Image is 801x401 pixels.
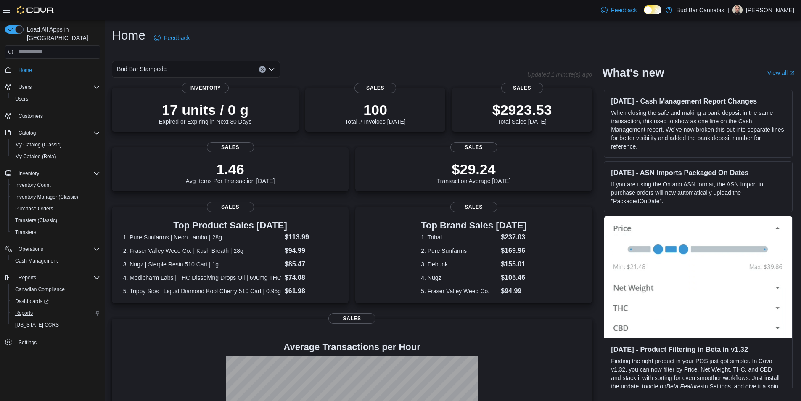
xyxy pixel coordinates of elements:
em: Beta Features [666,383,703,390]
span: Transfers [12,227,100,237]
h4: Average Transactions per Hour [119,342,585,352]
nav: Complex example [5,61,100,370]
span: Inventory Manager (Classic) [12,192,100,202]
button: Inventory [15,168,42,178]
svg: External link [789,71,794,76]
a: [US_STATE] CCRS [12,320,62,330]
span: Users [19,84,32,90]
a: Feedback [151,29,193,46]
span: Transfers (Classic) [15,217,57,224]
button: Users [2,81,103,93]
span: Washington CCRS [12,320,100,330]
button: My Catalog (Beta) [8,151,103,162]
dd: $94.99 [501,286,526,296]
span: Sales [450,142,497,152]
p: Bud Bar Cannabis [677,5,724,15]
button: Transfers (Classic) [8,215,103,226]
button: Reports [2,272,103,284]
span: Customers [19,113,43,120]
span: Operations [15,244,100,254]
button: Purchase Orders [8,203,103,215]
button: Open list of options [268,66,275,73]
button: Operations [2,243,103,255]
p: Updated 1 minute(s) ago [527,71,592,78]
span: Operations [19,246,43,252]
p: 17 units / 0 g [159,101,252,118]
button: Catalog [15,128,39,138]
span: Canadian Compliance [15,286,65,293]
a: My Catalog (Beta) [12,151,59,162]
button: Inventory [2,167,103,179]
dd: $155.01 [501,259,526,269]
h3: [DATE] - ASN Imports Packaged On Dates [611,168,785,177]
button: Home [2,64,103,76]
button: Users [8,93,103,105]
h3: Top Product Sales [DATE] [123,220,338,231]
dd: $74.08 [285,273,337,283]
span: My Catalog (Classic) [15,141,62,148]
span: Users [15,82,100,92]
span: Sales [501,83,543,93]
button: Inventory Count [8,179,103,191]
button: Operations [15,244,47,254]
span: Reports [15,310,33,316]
span: Inventory Manager (Classic) [15,194,78,200]
span: Reports [15,273,100,283]
span: Canadian Compliance [12,284,100,295]
img: Cova [17,6,54,14]
p: 1.46 [186,161,275,178]
span: Users [15,96,28,102]
button: Clear input [259,66,266,73]
a: Transfers (Classic) [12,215,61,226]
span: Customers [15,111,100,121]
button: Users [15,82,35,92]
input: Dark Mode [644,5,661,14]
dd: $61.98 [285,286,337,296]
span: Sales [450,202,497,212]
dd: $85.47 [285,259,337,269]
button: Canadian Compliance [8,284,103,295]
span: Cash Management [15,258,58,264]
span: [US_STATE] CCRS [15,321,59,328]
a: View allExternal link [767,69,794,76]
p: If you are using the Ontario ASN format, the ASN Import in purchase orders will now automatically... [611,180,785,205]
h1: Home [112,27,145,44]
span: Load All Apps in [GEOGRAPHIC_DATA] [24,25,100,42]
button: My Catalog (Classic) [8,139,103,151]
a: Canadian Compliance [12,284,68,295]
p: $2923.53 [492,101,552,118]
p: [PERSON_NAME] [746,5,794,15]
button: Reports [15,273,40,283]
span: Feedback [164,34,190,42]
span: Dashboards [12,296,100,306]
button: Catalog [2,127,103,139]
h2: What's new [602,66,664,80]
dt: 3. Debunk [421,260,497,268]
span: Feedback [611,6,637,14]
p: | [727,5,729,15]
button: Transfers [8,226,103,238]
dd: $94.99 [285,246,337,256]
div: Expired or Expiring in Next 30 Days [159,101,252,125]
span: Sales [328,313,375,324]
a: My Catalog (Classic) [12,140,65,150]
span: Inventory [15,168,100,178]
span: Transfers (Classic) [12,215,100,226]
span: Settings [15,337,100,347]
span: Users [12,94,100,104]
dt: 4. Nugz [421,274,497,282]
span: Settings [19,339,37,346]
span: Sales [207,202,254,212]
span: Inventory Count [12,180,100,190]
dt: 4. Medipharm Labs | THC Dissolving Drops Oil | 690mg THC [123,274,281,282]
a: Dashboards [12,296,52,306]
p: $29.24 [437,161,511,178]
a: Cash Management [12,256,61,266]
span: Reports [12,308,100,318]
span: My Catalog (Beta) [12,151,100,162]
button: Cash Management [8,255,103,267]
span: Cash Management [12,256,100,266]
div: Total # Invoices [DATE] [345,101,405,125]
span: Inventory [182,83,229,93]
